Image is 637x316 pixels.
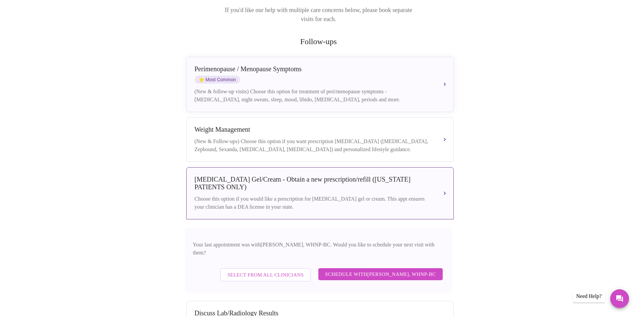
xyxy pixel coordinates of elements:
div: Perimenopause / Menopause Symptoms [195,65,432,73]
div: [MEDICAL_DATA] Gel/Cream - Obtain a new prescription/refill ([US_STATE] PATIENTS ONLY) [195,176,432,191]
div: Need Help? [573,290,605,303]
button: Perimenopause / Menopause SymptomsstarMost Common(New & follow-up visits) Choose this option for ... [186,57,454,112]
div: Weight Management [195,126,432,133]
p: Your last appointment was with [PERSON_NAME], WHNP-BC . Would you like to schedule your next visi... [193,241,444,257]
div: (New & Follow-ups) Choose this option if you want prescription [MEDICAL_DATA] ([MEDICAL_DATA], Ze... [195,137,432,153]
span: Select from All Clinicians [227,271,304,279]
div: (New & follow-up visits) Choose this option for treatment of peri/menopause symptoms - [MEDICAL_D... [195,88,432,104]
button: Weight Management(New & Follow-ups) Choose this option if you want prescription [MEDICAL_DATA] ([... [186,117,454,162]
p: If you'd like our help with multiple care concerns below, please book separate visits for each. [216,6,422,24]
button: Select from All Clinicians [220,268,311,282]
span: Most Common [195,76,240,84]
button: [MEDICAL_DATA] Gel/Cream - Obtain a new prescription/refill ([US_STATE] PATIENTS ONLY)Choose this... [186,167,454,219]
span: star [199,77,204,82]
h2: Follow-ups [185,37,452,46]
span: Schedule with [PERSON_NAME], WHNP-BC [325,270,436,279]
div: Choose this option if you would like a prescription for [MEDICAL_DATA] gel or cream. This appt en... [195,195,432,211]
button: Schedule with[PERSON_NAME], WHNP-BC [318,268,443,280]
button: Messages [610,289,629,308]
